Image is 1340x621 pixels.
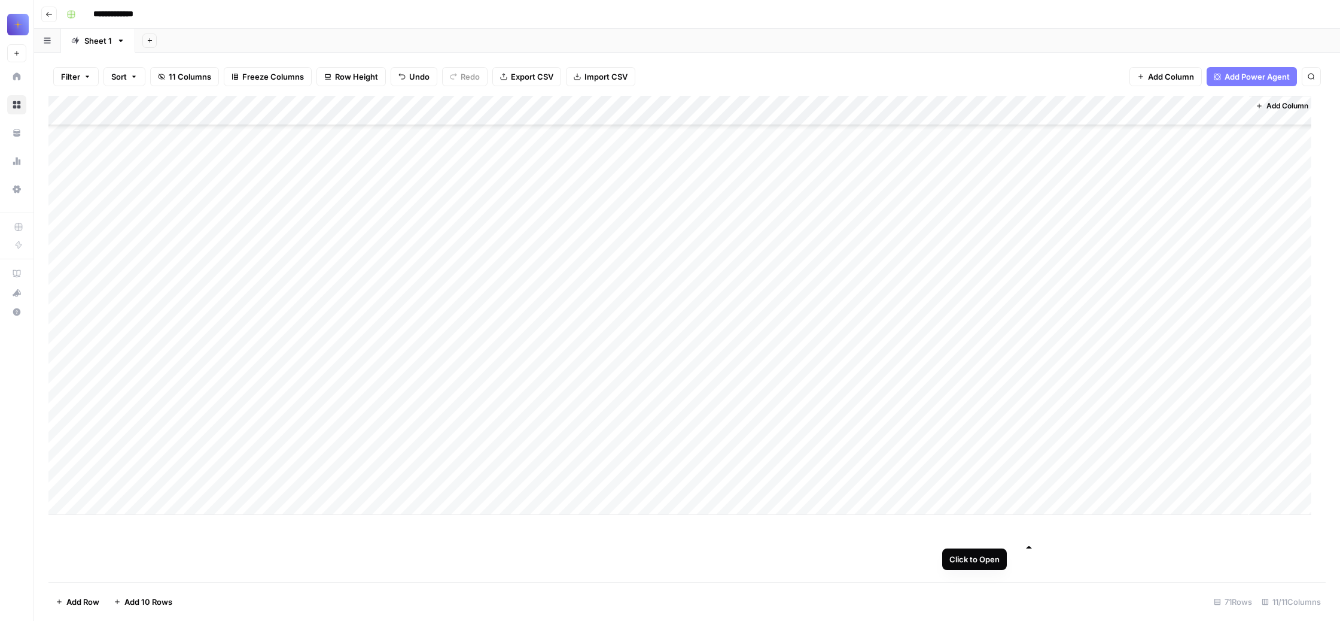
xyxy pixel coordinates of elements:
[61,71,80,83] span: Filter
[53,67,99,86] button: Filter
[124,596,172,608] span: Add 10 Rows
[7,123,26,143] a: Your Data
[7,283,26,302] button: What's new?
[7,14,29,35] img: PC Logo
[442,67,488,86] button: Redo
[566,67,635,86] button: Import CSV
[1148,71,1194,83] span: Add Column
[150,67,219,86] button: 11 Columns
[391,67,437,86] button: Undo
[1209,592,1257,611] div: 71 Rows
[1207,67,1297,86] button: Add Power Agent
[106,592,179,611] button: Add 10 Rows
[7,10,26,40] button: Workspace: PC
[949,553,1000,565] div: Click to Open
[7,95,26,114] a: Browse
[316,67,386,86] button: Row Height
[584,71,628,83] span: Import CSV
[461,71,480,83] span: Redo
[224,67,312,86] button: Freeze Columns
[492,67,561,86] button: Export CSV
[409,71,430,83] span: Undo
[511,71,553,83] span: Export CSV
[1251,98,1313,114] button: Add Column
[7,67,26,86] a: Home
[61,29,135,53] a: Sheet 1
[66,596,99,608] span: Add Row
[242,71,304,83] span: Freeze Columns
[1266,101,1308,111] span: Add Column
[1225,71,1290,83] span: Add Power Agent
[335,71,378,83] span: Row Height
[1257,592,1326,611] div: 11/11 Columns
[7,152,26,171] a: Usage
[111,71,127,83] span: Sort
[7,180,26,199] a: Settings
[84,35,112,47] div: Sheet 1
[7,264,26,283] a: AirOps Academy
[48,592,106,611] button: Add Row
[169,71,211,83] span: 11 Columns
[7,302,26,322] button: Help + Support
[103,67,145,86] button: Sort
[8,284,26,302] div: What's new?
[1129,67,1202,86] button: Add Column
